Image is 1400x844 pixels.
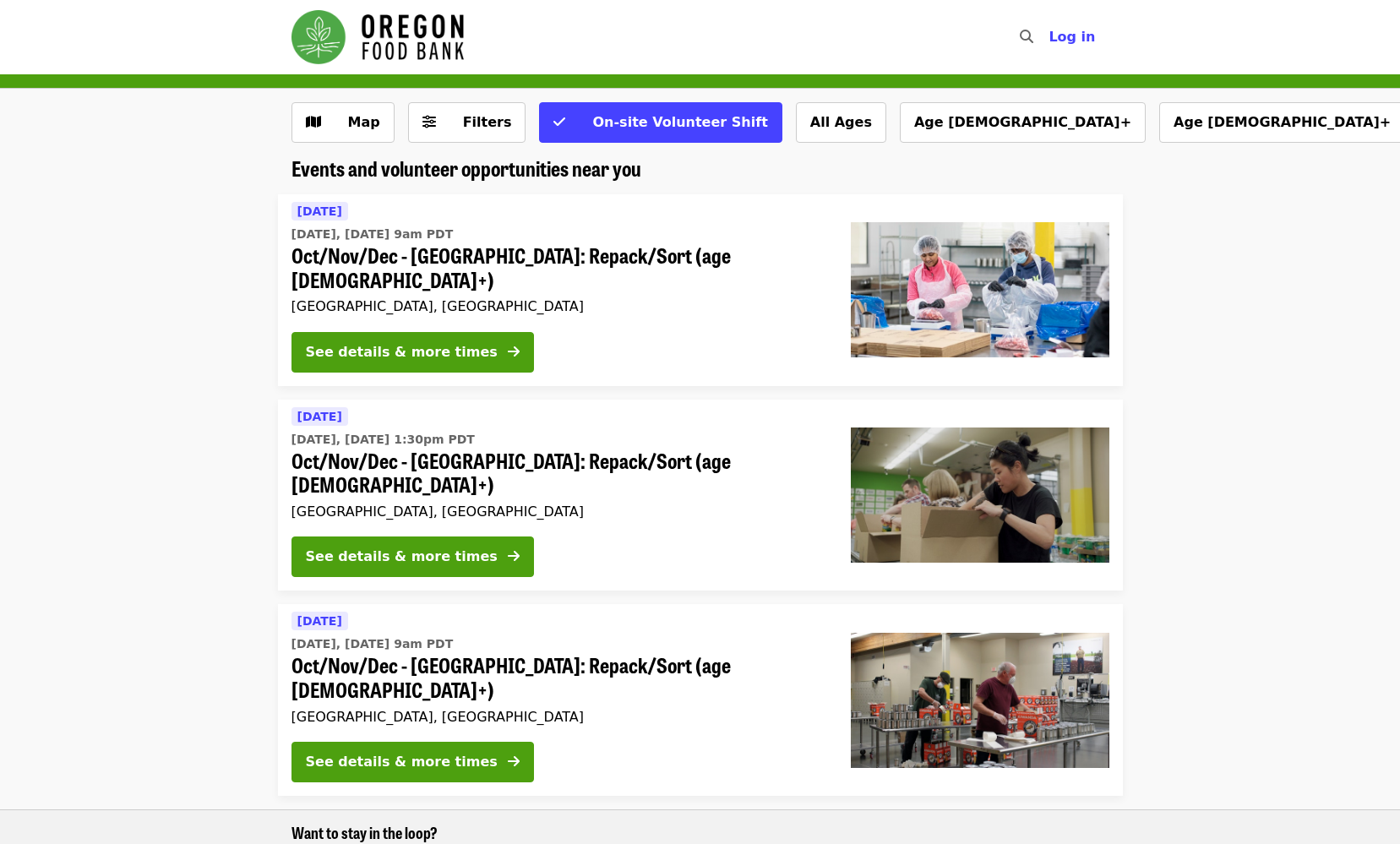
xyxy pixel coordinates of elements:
[291,504,824,520] div: [GEOGRAPHIC_DATA], [GEOGRAPHIC_DATA]
[291,102,395,143] button: Show map view
[553,114,565,130] i: check icon
[348,114,380,130] span: Map
[278,400,1123,591] a: See details for "Oct/Nov/Dec - Portland: Repack/Sort (age 8+)"
[539,102,782,143] button: On-site Volunteer Shift
[291,536,534,577] button: See details & more times
[291,449,824,498] span: Oct/Nov/Dec - [GEOGRAPHIC_DATA]: Repack/Sort (age [DEMOGRAPHIC_DATA]+)
[851,427,1109,563] img: Oct/Nov/Dec - Portland: Repack/Sort (age 8+) organized by Oregon Food Bank
[291,742,534,782] button: See details & more times
[592,114,767,130] span: On-site Volunteer Shift
[851,222,1109,357] img: Oct/Nov/Dec - Beaverton: Repack/Sort (age 10+) organized by Oregon Food Bank
[508,548,520,564] i: arrow-right icon
[297,410,342,423] span: [DATE]
[796,102,886,143] button: All Ages
[408,102,526,143] button: Filters (0 selected)
[900,102,1146,143] button: Age [DEMOGRAPHIC_DATA]+
[278,194,1123,386] a: See details for "Oct/Nov/Dec - Beaverton: Repack/Sort (age 10+)"
[508,754,520,770] i: arrow-right icon
[291,821,438,843] span: Want to stay in the loop?
[306,114,321,130] i: map icon
[851,633,1109,768] img: Oct/Nov/Dec - Portland: Repack/Sort (age 16+) organized by Oregon Food Bank
[291,298,824,314] div: [GEOGRAPHIC_DATA], [GEOGRAPHIC_DATA]
[306,342,498,362] div: See details & more times
[1043,17,1057,57] input: Search
[508,344,520,360] i: arrow-right icon
[1020,29,1033,45] i: search icon
[291,153,641,182] span: Events and volunteer opportunities near you
[306,547,498,567] div: See details & more times
[422,114,436,130] i: sliders-h icon
[291,243,824,292] span: Oct/Nov/Dec - [GEOGRAPHIC_DATA]: Repack/Sort (age [DEMOGRAPHIC_DATA]+)
[291,10,464,64] img: Oregon Food Bank - Home
[291,226,454,243] time: [DATE], [DATE] 9am PDT
[291,635,454,653] time: [DATE], [DATE] 9am PDT
[291,709,824,725] div: [GEOGRAPHIC_DATA], [GEOGRAPHIC_DATA]
[278,604,1123,796] a: See details for "Oct/Nov/Dec - Portland: Repack/Sort (age 16+)"
[291,332,534,373] button: See details & more times
[463,114,512,130] span: Filters
[306,752,498,772] div: See details & more times
[291,431,475,449] time: [DATE], [DATE] 1:30pm PDT
[1035,20,1109,54] button: Log in
[1049,29,1095,45] span: Log in
[297,614,342,628] span: [DATE]
[291,653,824,702] span: Oct/Nov/Dec - [GEOGRAPHIC_DATA]: Repack/Sort (age [DEMOGRAPHIC_DATA]+)
[297,204,342,218] span: [DATE]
